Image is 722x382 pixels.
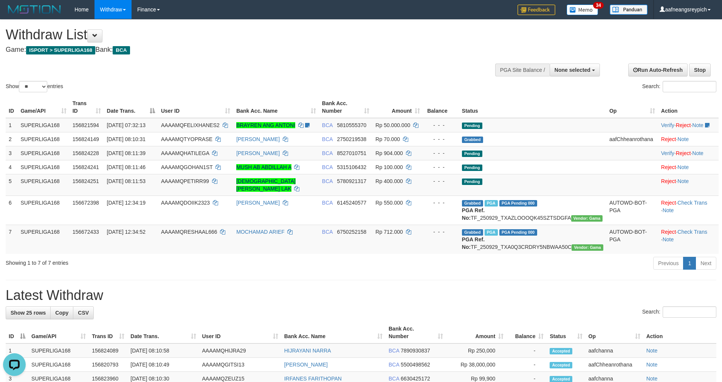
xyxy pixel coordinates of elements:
[113,46,130,54] span: BCA
[586,358,643,372] td: aafChheanrothana
[375,122,410,128] span: Rp 50.000.000
[127,343,199,358] td: [DATE] 08:10:58
[658,225,719,254] td: · ·
[107,178,146,184] span: [DATE] 08:11:53
[446,343,507,358] td: Rp 250,000
[284,362,328,368] a: [PERSON_NAME]
[663,236,674,242] a: Note
[55,310,68,316] span: Copy
[676,122,691,128] a: Reject
[653,257,683,270] a: Previous
[6,27,474,42] h1: Withdraw List
[73,306,94,319] a: CSV
[6,4,63,15] img: MOTION_logo.png
[107,122,146,128] span: [DATE] 07:32:13
[161,150,209,156] span: AAAAMQHATILEGA
[642,306,716,318] label: Search:
[233,96,319,118] th: Bank Acc. Name: activate to sort column ascending
[70,96,104,118] th: Trans ID: activate to sort column ascending
[610,5,648,15] img: panduan.png
[337,122,367,128] span: Copy 5810555370 to clipboard
[661,200,676,206] a: Reject
[107,200,146,206] span: [DATE] 12:34:19
[6,306,51,319] a: Show 25 rows
[104,96,158,118] th: Date Trans.: activate to sort column descending
[593,2,603,9] span: 34
[236,136,280,142] a: [PERSON_NAME]
[73,229,99,235] span: 156672433
[646,348,658,354] a: Note
[572,244,603,251] span: Vendor URL: https://trx31.1velocity.biz
[499,229,537,236] span: PGA Pending
[628,64,688,76] a: Run Auto-Refresh
[199,358,281,372] td: AAAAMQGITSI13
[658,196,719,225] td: · ·
[646,376,658,382] a: Note
[73,178,99,184] span: 156824251
[6,288,716,303] h1: Latest Withdraw
[446,358,507,372] td: Rp 38,000,000
[73,136,99,142] span: 156824149
[161,136,212,142] span: AAAAMQTYOPRASE
[586,322,643,343] th: Op: activate to sort column ascending
[337,178,367,184] span: Copy 5780921317 to clipboard
[426,163,456,171] div: - - -
[389,348,399,354] span: BCA
[507,358,547,372] td: -
[236,200,280,206] a: [PERSON_NAME]
[6,196,17,225] td: 6
[555,67,590,73] span: None selected
[658,146,719,160] td: · ·
[322,122,333,128] span: BCA
[586,343,643,358] td: aafchanna
[89,322,127,343] th: Trans ID: activate to sort column ascending
[677,164,689,170] a: Note
[683,257,696,270] a: 1
[606,225,658,254] td: AUTOWD-BOT-PGA
[499,200,537,207] span: PGA Pending
[661,150,674,156] a: Verify
[689,64,711,76] a: Stop
[375,136,400,142] span: Rp 70.000
[337,229,367,235] span: Copy 6750252158 to clipboard
[375,229,403,235] span: Rp 712.000
[677,229,707,235] a: Check Trans
[6,225,17,254] td: 7
[17,96,69,118] th: Game/API: activate to sort column ascending
[28,322,89,343] th: Game/API: activate to sort column ascending
[485,229,498,236] span: Marked by aafsoycanthlai
[17,196,69,225] td: SUPERLIGA168
[401,362,430,368] span: Copy 5500498562 to clipboard
[322,229,333,235] span: BCA
[658,118,719,132] td: · ·
[462,200,483,207] span: Grabbed
[567,5,598,15] img: Button%20Memo.svg
[6,46,474,54] h4: Game: Bank:
[389,362,399,368] span: BCA
[73,150,99,156] span: 156824228
[127,358,199,372] td: [DATE] 08:10:49
[337,200,367,206] span: Copy 6145240577 to clipboard
[426,228,456,236] div: - - -
[375,164,403,170] span: Rp 100.000
[692,122,703,128] a: Note
[462,229,483,236] span: Grabbed
[663,306,716,318] input: Search:
[606,196,658,225] td: AUTOWD-BOT-PGA
[89,358,127,372] td: 156820793
[28,343,89,358] td: SUPERLIGA168
[73,122,99,128] span: 156821594
[677,136,689,142] a: Note
[606,132,658,146] td: aafChheanrothana
[17,160,69,174] td: SUPERLIGA168
[337,136,367,142] span: Copy 2750219538 to clipboard
[663,81,716,92] input: Search:
[107,164,146,170] span: [DATE] 08:11:46
[375,150,403,156] span: Rp 904.000
[73,200,99,206] span: 156672398
[550,362,572,368] span: Accepted
[17,146,69,160] td: SUPERLIGA168
[547,322,585,343] th: Status: activate to sort column ascending
[158,96,233,118] th: User ID: activate to sort column ascending
[6,81,63,92] label: Show entries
